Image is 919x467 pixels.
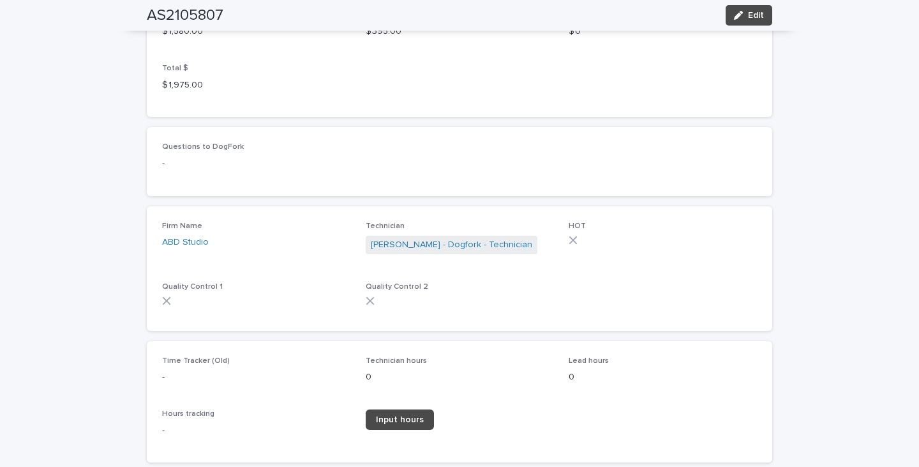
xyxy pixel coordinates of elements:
[726,5,772,26] button: Edit
[376,415,424,424] span: Input hours
[748,11,764,20] span: Edit
[162,25,350,38] p: $ 1,580.00
[162,157,757,171] p: -
[162,65,188,72] span: Total $
[162,143,244,151] span: Questions to DogFork
[366,357,427,365] span: Technician hours
[162,79,350,92] p: $ 1,975.00
[162,424,350,438] p: -
[371,238,532,252] a: [PERSON_NAME] - Dogfork - Technician
[162,283,223,291] span: Quality Control 1
[366,222,405,230] span: Technician
[569,357,609,365] span: Lead hours
[569,371,757,384] p: 0
[366,371,554,384] p: 0
[162,410,214,418] span: Hours tracking
[366,25,554,38] p: $ 395.00
[366,283,428,291] span: Quality Control 2
[162,371,350,384] p: -
[569,25,757,38] p: $ 0
[569,222,586,230] span: HOT
[162,222,202,230] span: Firm Name
[162,236,209,249] a: ABD Studio
[147,6,223,25] h2: AS2105807
[366,410,434,430] a: Input hours
[162,357,230,365] span: Time Tracker (Old)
